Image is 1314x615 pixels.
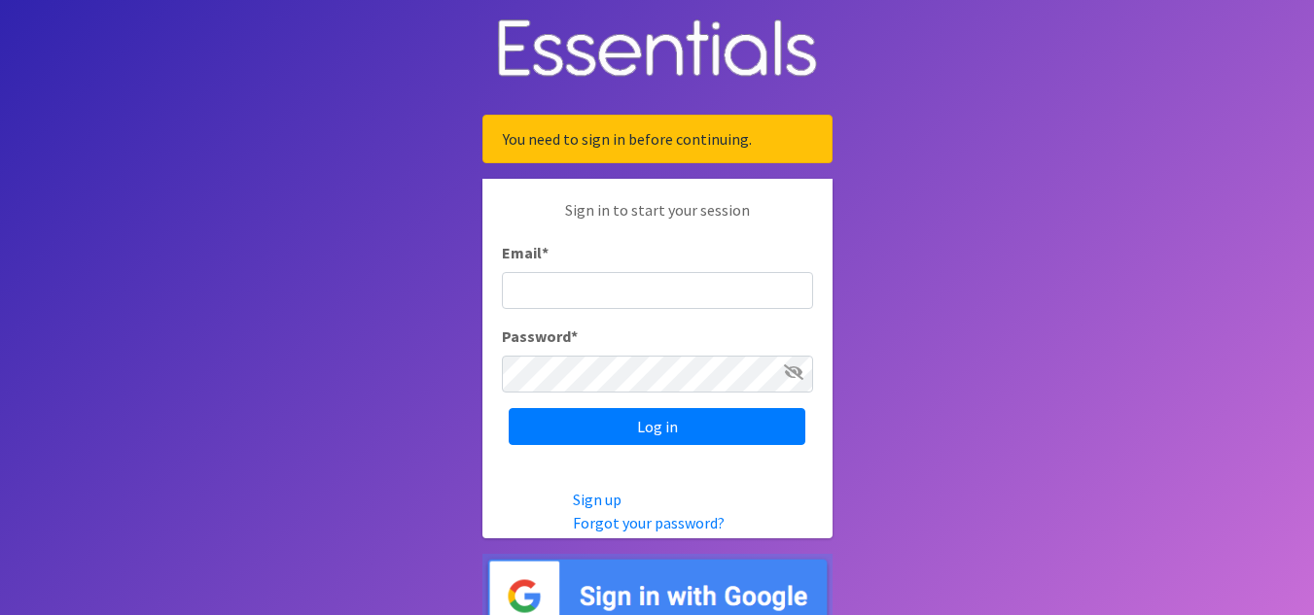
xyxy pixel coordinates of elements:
a: Forgot your password? [573,513,725,532]
a: Sign up [573,490,621,509]
label: Password [502,325,578,348]
p: Sign in to start your session [502,198,813,241]
input: Log in [509,408,805,445]
abbr: required [542,243,549,262]
div: You need to sign in before continuing. [482,115,833,163]
abbr: required [571,326,578,346]
label: Email [502,241,549,264]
